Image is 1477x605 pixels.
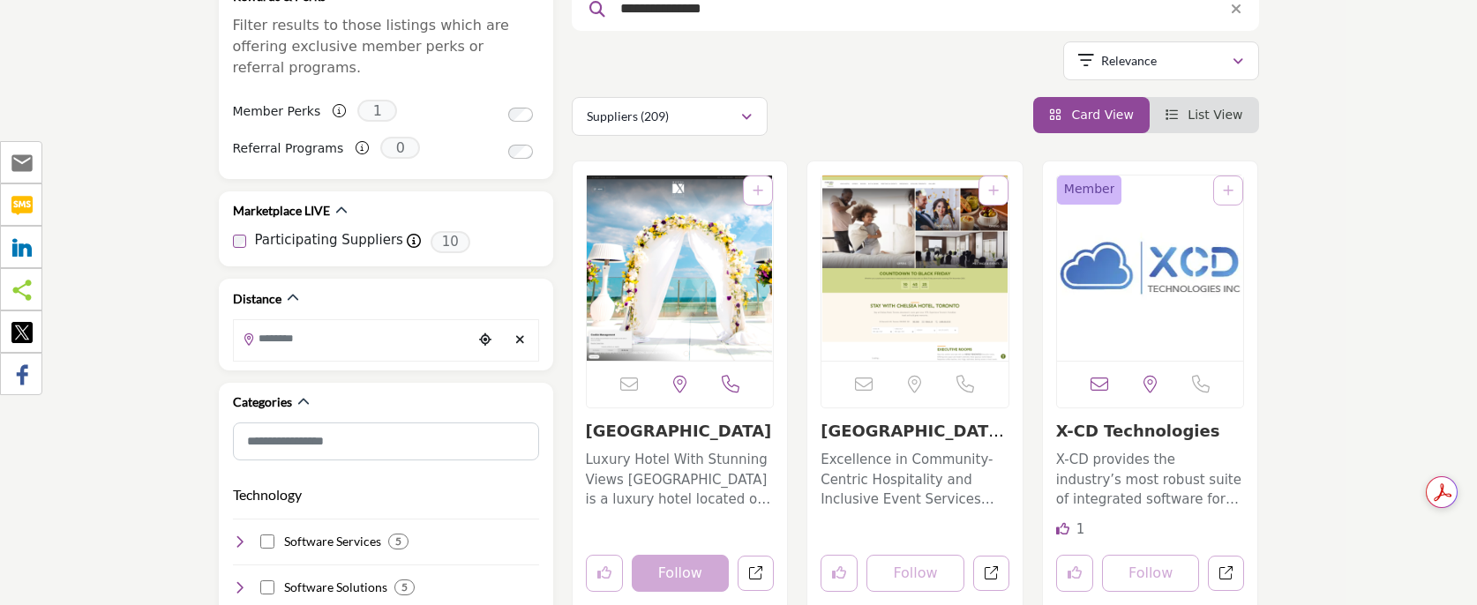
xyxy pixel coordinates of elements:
[587,176,774,361] a: Open Listing in new tab
[1057,176,1244,361] img: X-CD Technologies
[260,580,274,594] input: Select Software Solutions checkbox
[753,183,763,198] a: Add To List
[1056,522,1069,535] i: Like
[508,108,533,122] input: Switch to Member Perks
[586,445,775,510] a: Luxury Hotel With Stunning Views [GEOGRAPHIC_DATA] is a luxury hotel located on the shore of [GEO...
[357,100,397,122] span: 1
[587,176,774,361] img: Hotel X Toronto
[586,450,775,510] p: Luxury Hotel With Stunning Views [GEOGRAPHIC_DATA] is a luxury hotel located on the shore of [GEO...
[1076,521,1085,537] span: 1
[821,422,1004,459] a: [GEOGRAPHIC_DATA]...
[973,556,1009,592] a: Open chelsea-hotel-toronto in new tab
[508,145,533,159] input: Switch to Referral Programs
[632,555,730,592] button: Follow
[233,393,292,411] h2: Categories
[284,579,387,596] h4: Software Solutions: Software solutions and applications
[821,422,1009,441] h3: Chelsea Hotel Toronto
[988,183,999,198] a: Add To List
[260,534,274,549] input: Select Software Services checkbox
[821,445,1009,510] a: Excellence in Community-Centric Hospitality and Inclusive Event Services Operating within the ass...
[401,581,408,594] b: 5
[821,450,1009,510] p: Excellence in Community-Centric Hospitality and Inclusive Event Services Operating within the ass...
[821,555,858,592] button: Like listing
[821,176,1008,361] img: Chelsea Hotel Toronto
[1166,108,1243,122] a: View List
[395,535,401,548] b: 5
[255,230,403,250] label: Participating Suppliers
[472,321,499,359] div: Choose your current location
[233,235,246,248] input: Participating Suppliers checkbox
[233,484,302,505] button: Technology
[821,176,1008,361] a: Open Listing in new tab
[738,556,774,592] a: Open hotel-x-toronto in new tab
[1056,422,1245,441] h3: X-CD Technologies
[234,321,472,355] input: Search Location
[1056,555,1093,592] button: Like listing
[586,422,772,440] a: [GEOGRAPHIC_DATA]
[284,533,381,550] h4: Software Services: Software development and support services
[1063,41,1259,80] button: Relevance
[1150,97,1259,133] li: List View
[1071,108,1133,122] span: Card View
[866,555,964,592] button: Follow
[388,534,409,549] div: 5 Results For Software Services
[394,579,415,595] div: 5 Results For Software Solutions
[233,133,344,164] label: Referral Programs
[1208,556,1244,592] a: Open xcd-technologies in new tab
[572,97,768,136] button: Suppliers (209)
[1064,180,1115,198] span: Member
[1049,108,1134,122] a: View Card
[1102,555,1200,592] button: Follow
[1056,422,1220,440] a: X-CD Technologies
[1033,97,1150,133] li: Card View
[1056,450,1245,510] p: X-CD provides the industry’s most robust suite of integrated software for academic associations a...
[1057,176,1244,361] a: Open Listing in new tab
[1223,183,1233,198] a: Add To List
[586,422,775,441] h3: Hotel X Toronto
[1188,108,1242,122] span: List View
[586,555,623,592] button: Like listing
[431,231,470,253] span: 10
[233,422,539,460] input: Search Category
[1056,445,1245,510] a: X-CD provides the industry’s most robust suite of integrated software for academic associations a...
[233,202,330,220] h2: Marketplace LIVE
[1101,52,1157,70] p: Relevance
[507,321,534,359] div: Clear search location
[233,15,539,78] p: Filter results to those listings which are offering exclusive member perks or referral programs.
[587,108,669,125] p: Suppliers (209)
[233,290,281,308] h2: Distance
[380,137,420,159] span: 0
[233,96,321,127] label: Member Perks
